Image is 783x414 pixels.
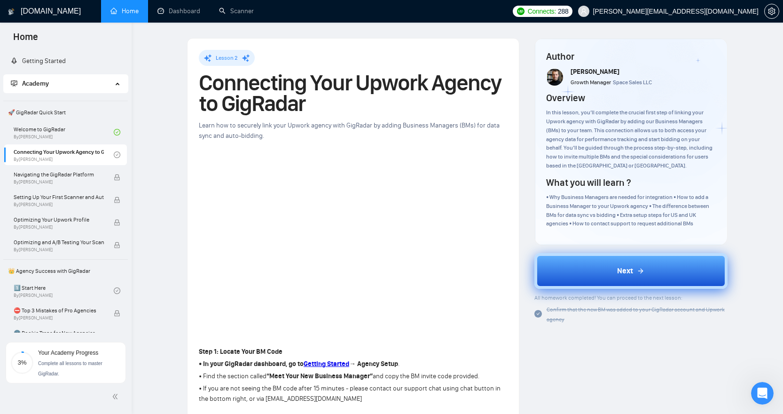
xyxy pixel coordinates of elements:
span: 😞 [130,317,144,335]
span: 3% [11,359,33,366]
span: setting [765,8,779,15]
h4: Author [546,50,716,63]
img: logo [8,4,15,19]
span: Academy [22,80,49,88]
span: 288 [558,6,568,16]
span: check-circle [114,151,120,158]
span: Next [617,265,633,277]
span: lock [114,174,120,181]
a: Open in help center [124,347,199,355]
a: Connecting Your Upwork Agency to GigRadarBy[PERSON_NAME] [14,144,114,165]
span: By [PERSON_NAME] [14,247,104,253]
span: 😐 [155,317,168,335]
span: lock [114,219,120,226]
span: check-circle [114,287,120,294]
p: • If you are not seeing the BM code after 15 minutes - please contact our support chat using chat... [199,383,508,404]
img: vlad-t.jpg [547,69,564,86]
div: • Why Business Managers are needed for integration • How to add a Business Manager to your Upwork... [546,193,716,228]
span: By [PERSON_NAME] [14,202,104,207]
span: By [PERSON_NAME] [14,315,104,321]
span: Navigating the GigRadar Platform [14,170,104,179]
a: 1️⃣ Start HereBy[PERSON_NAME] [14,280,114,301]
span: 🚀 GigRadar Quick Start [4,103,127,122]
a: Welcome to GigRadarBy[PERSON_NAME] [14,122,114,143]
strong: “Meet Your New Business Manager” [266,372,373,380]
span: double-left [112,392,121,401]
span: Growth Manager [571,79,611,86]
button: setting [764,4,779,19]
span: Setting Up Your First Scanner and Auto-Bidder [14,192,104,202]
span: fund-projection-screen [11,80,17,87]
span: Confirm that the new BM was added to your GigRadar account and Upwork agency [547,306,725,323]
span: Your Academy Progress [38,350,98,356]
a: Getting Started [304,360,349,368]
li: Getting Started [3,52,128,71]
span: Learn how to securely link your Upwork agency with GigRadar by adding Business Managers (BMs) for... [199,121,500,140]
span: Lesson 2 [216,55,238,61]
span: 👑 Agency Success with GigRadar [4,262,127,280]
span: By [PERSON_NAME] [14,224,104,230]
span: disappointed reaction [125,317,149,335]
iframe: Intercom live chat [751,382,774,405]
h1: Connecting Your Upwork Agency to GigRadar [199,72,508,114]
img: upwork-logo.png [517,8,525,15]
div: Did this answer your question? [11,307,312,318]
span: check-circle [534,310,542,318]
span: [PERSON_NAME] [571,68,619,76]
span: Home [6,30,46,50]
div: In this lesson, you’ll complete the crucial first step of linking your Upwork agency with GigRada... [546,108,716,170]
span: Optimizing and A/B Testing Your Scanner for Better Results [14,238,104,247]
span: lock [114,310,120,317]
strong: → Agency Setup [349,360,398,368]
span: smiley reaction [174,317,198,335]
span: Connects: [528,6,556,16]
strong: • In your GigRadar dashboard, go to [199,360,304,368]
p: • Find the section called and copy the BM invite code provided. [199,371,508,382]
button: go back [6,4,24,22]
a: searchScanner [219,7,254,15]
span: lock [114,197,120,203]
span: Optimizing Your Upwork Profile [14,215,104,224]
span: Space Sales LLC [613,79,652,86]
a: homeHome [110,7,139,15]
div: Close [300,4,317,21]
span: Academy [11,80,49,88]
span: check-circle [114,129,120,135]
strong: Step 1: Locate Your BM Code [199,348,282,356]
span: All homework completed! You can proceed to the next lesson: [534,295,682,301]
p: . [199,359,508,369]
h4: Overview [546,91,585,104]
span: lock [114,242,120,248]
button: Next [534,253,728,289]
span: 🌚 Rookie Traps for New Agencies [14,328,104,338]
a: setting [764,8,779,15]
span: By [PERSON_NAME] [14,179,104,185]
span: Complete all lessons to master GigRadar. [38,361,102,376]
a: dashboardDashboard [157,7,200,15]
button: Collapse window [282,4,300,22]
h4: What you will learn ? [546,176,631,189]
span: user [580,8,587,15]
span: 😃 [179,317,193,335]
a: rocketGetting Started [11,57,66,65]
span: ⛔ Top 3 Mistakes of Pro Agencies [14,306,104,315]
span: neutral face reaction [149,317,174,335]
